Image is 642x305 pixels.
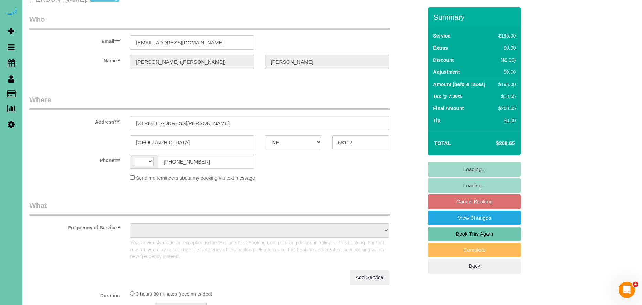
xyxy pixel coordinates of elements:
[496,69,516,75] div: $0.00
[633,282,638,287] span: 4
[136,175,255,181] span: Send me reminders about my booking via text message
[24,290,125,299] label: Duration
[619,282,635,298] iframe: Intercom live chat
[428,227,521,241] a: Book This Again
[29,95,390,110] legend: Where
[433,13,517,21] h3: Summary
[433,117,440,124] label: Tip
[428,211,521,225] a: View Changes
[496,105,516,112] div: $208.65
[496,56,516,63] div: ($0.00)
[433,105,464,112] label: Final Amount
[433,93,462,100] label: Tax @ 7.00%
[433,32,450,39] label: Service
[136,291,212,297] span: 3 hours 30 minutes (recommended)
[24,55,125,64] label: Name *
[433,44,448,51] label: Extras
[475,140,515,146] h4: $208.65
[29,200,390,216] legend: What
[130,239,389,260] p: You previously made an exception to the 'Exclude First Booking from recurring discount' policy fo...
[434,140,451,146] strong: Total
[496,93,516,100] div: $13.65
[433,69,460,75] label: Adjustment
[433,81,485,88] label: Amount (before Taxes)
[496,44,516,51] div: $0.00
[428,259,521,273] a: Back
[24,222,125,231] label: Frequency of Service *
[496,117,516,124] div: $0.00
[29,14,390,30] legend: Who
[433,56,454,63] label: Discount
[350,270,389,285] a: Add Service
[496,81,516,88] div: $195.00
[496,32,516,39] div: $195.00
[4,7,18,17] img: Automaid Logo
